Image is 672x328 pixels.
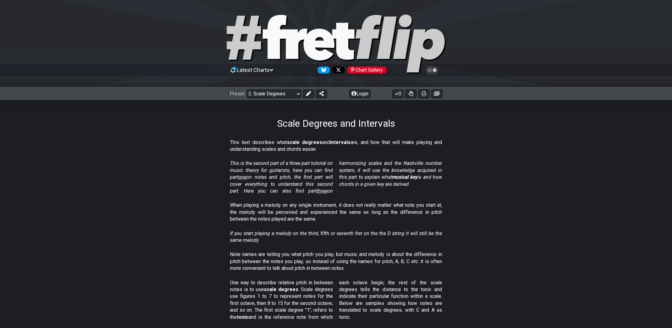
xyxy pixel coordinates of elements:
p: This text describes what and are, and how that will make playing and understanding scales and cho... [230,139,442,153]
em: This is the second part of a three part tutorial on music theory for guitarists, here you can fin... [230,160,442,194]
span: Latest Charts [237,67,270,73]
span: Preset [230,91,244,97]
button: 0 [392,90,404,98]
strong: scale degrees [264,286,298,292]
strong: intervals [330,139,350,145]
strong: scale degrees [287,139,322,145]
select: Preset [247,90,301,98]
strong: musical key [392,174,418,180]
em: If you start playing a melody on the third, fifth or seventh fret on the the D string it will sti... [230,230,442,243]
strong: tonic [237,314,248,320]
span: Toggle light / dark theme [428,67,436,73]
span: one [238,174,246,180]
a: Follow #fretflip at Bluesky [315,66,330,74]
p: When playing a melody on any single instrument, it does not really matter what note you start at,... [230,202,442,222]
div: Chart Gallery [347,66,387,74]
button: Print [418,90,429,98]
button: Login [349,90,371,98]
p: Note names are telling you what pitch you play, but music and melody is about the difference in p... [230,251,442,272]
h1: Scale Degrees and Intervals [277,118,395,129]
button: Edit Preset [303,90,314,98]
button: Toggle Dexterity for all fretkits [405,90,416,98]
span: three [317,188,327,194]
button: Create image [431,90,442,98]
button: Share Preset [316,90,327,98]
a: Follow #fretflip at X [330,66,345,74]
p: One way to describe relative pitch in between notes is to use . Scale degrees use figures 1 to 7 ... [230,279,442,321]
a: #fretflip at Pinterest [345,66,387,74]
